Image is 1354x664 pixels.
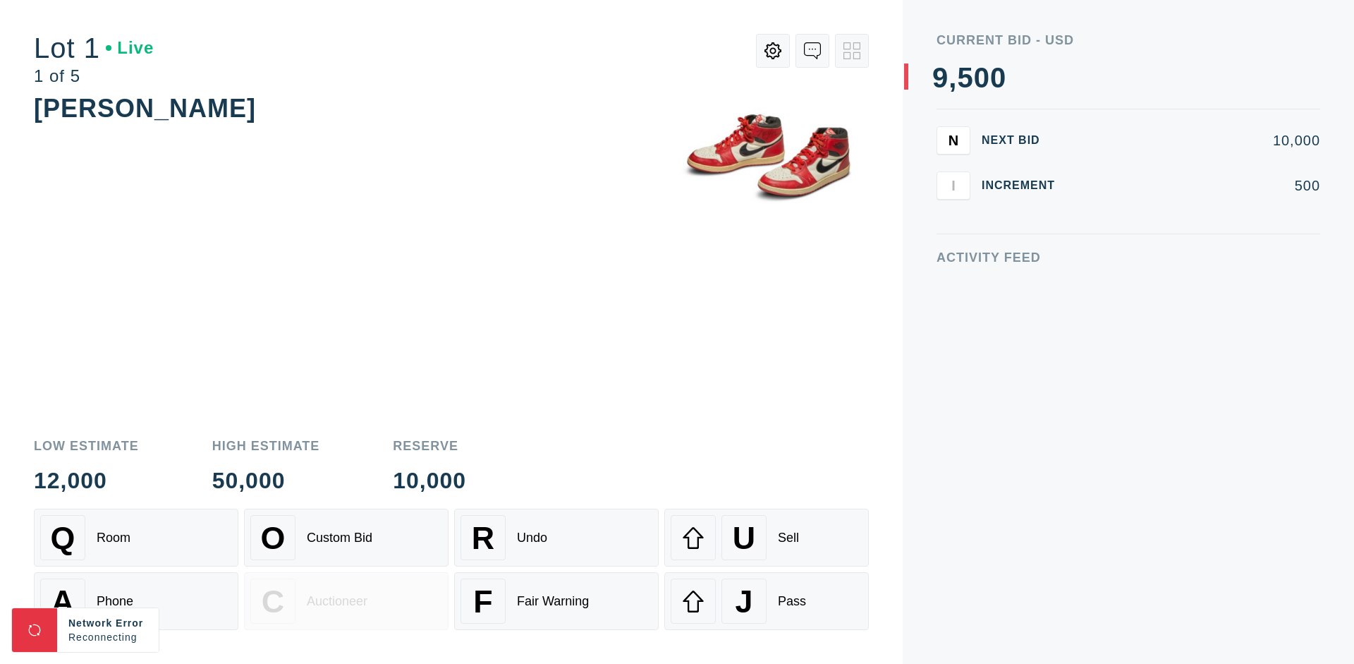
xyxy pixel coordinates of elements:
[957,64,973,92] div: 5
[212,440,320,452] div: High Estimate
[937,251,1320,264] div: Activity Feed
[937,171,970,200] button: I
[949,132,958,148] span: N
[51,520,75,556] span: Q
[664,509,869,567] button: USell
[951,177,956,193] span: I
[34,440,139,452] div: Low Estimate
[51,584,74,620] span: A
[735,584,752,620] span: J
[937,34,1320,47] div: Current Bid - USD
[393,440,466,452] div: Reserve
[664,572,869,630] button: JPass
[778,531,799,545] div: Sell
[261,520,286,556] span: O
[262,584,284,620] span: C
[106,40,154,56] div: Live
[517,594,589,609] div: Fair Warning
[1078,133,1320,147] div: 10,000
[34,94,256,123] div: [PERSON_NAME]
[733,520,755,556] span: U
[473,584,492,620] span: F
[244,509,449,567] button: OCustom Bid
[974,64,990,92] div: 0
[982,135,1066,146] div: Next Bid
[982,180,1066,191] div: Increment
[949,64,957,346] div: ,
[454,572,659,630] button: FFair Warning
[307,594,367,609] div: Auctioneer
[932,64,949,92] div: 9
[1078,179,1320,193] div: 500
[34,68,154,85] div: 1 of 5
[990,64,1006,92] div: 0
[517,531,547,545] div: Undo
[244,572,449,630] button: CAuctioneer
[472,520,494,556] span: R
[937,126,970,155] button: N
[34,572,238,630] button: APhone
[393,469,466,492] div: 10,000
[97,531,130,545] div: Room
[212,469,320,492] div: 50,000
[68,616,147,630] div: Network Error
[97,594,133,609] div: Phone
[778,594,806,609] div: Pass
[34,34,154,62] div: Lot 1
[68,630,147,644] div: Reconnecting
[454,509,659,567] button: RUndo
[34,509,238,567] button: QRoom
[34,469,139,492] div: 12,000
[307,531,372,545] div: Custom Bid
